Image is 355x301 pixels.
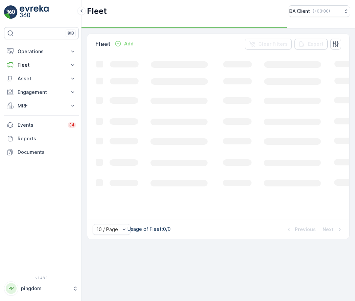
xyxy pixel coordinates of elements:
[4,132,79,145] a: Reports
[21,285,69,292] p: pingdom
[4,72,79,85] button: Asset
[323,226,334,233] p: Next
[4,58,79,72] button: Fleet
[124,40,134,47] p: Add
[245,39,292,49] button: Clear Filters
[322,225,344,234] button: Next
[4,281,79,296] button: PPpingdom
[289,5,350,17] button: QA Client(+03:00)
[20,5,49,19] img: logo_light-DOdMpM7g.png
[4,276,79,280] span: v 1.48.1
[87,6,107,17] p: Fleet
[18,62,65,68] p: Fleet
[67,31,74,36] p: ⌘B
[4,118,79,132] a: Events34
[308,41,324,47] p: Export
[18,135,76,142] p: Reports
[6,283,17,294] div: PP
[112,40,136,48] button: Add
[313,8,330,14] p: ( +03:00 )
[4,5,18,19] img: logo
[18,122,64,128] p: Events
[4,145,79,159] a: Documents
[285,225,316,234] button: Previous
[4,85,79,99] button: Engagement
[289,8,310,15] p: QA Client
[18,102,65,109] p: MRF
[95,39,111,49] p: Fleet
[4,99,79,113] button: MRF
[18,75,65,82] p: Asset
[18,89,65,96] p: Engagement
[18,48,65,55] p: Operations
[258,41,288,47] p: Clear Filters
[295,226,316,233] p: Previous
[294,39,328,49] button: Export
[18,149,76,156] p: Documents
[4,45,79,58] button: Operations
[69,122,75,128] p: 34
[127,226,171,233] p: Usage of Fleet : 0/0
